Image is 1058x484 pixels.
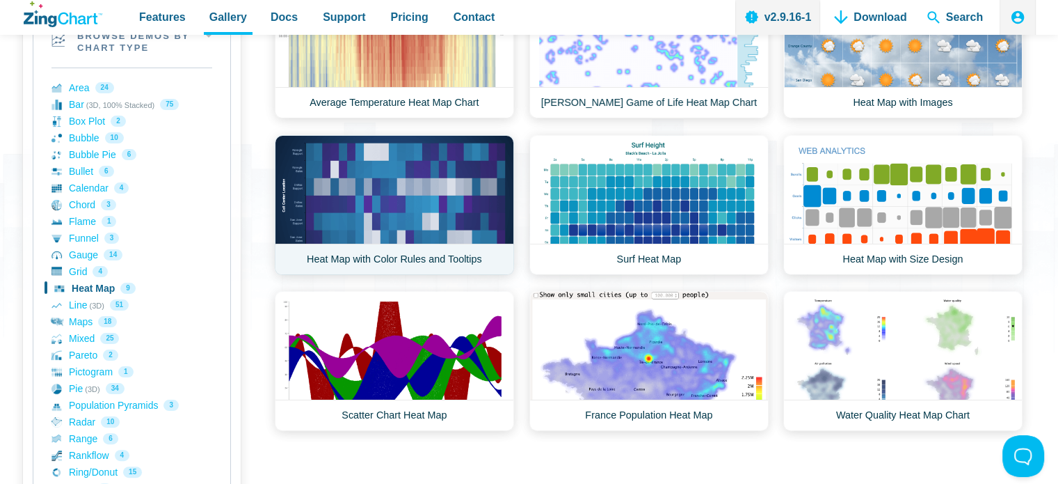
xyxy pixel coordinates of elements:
[33,13,230,68] h2: Browse Demos By Chart Type
[783,135,1023,275] a: Heat Map with Size Design
[275,135,514,275] a: Heat Map with Color Rules and Tooltips
[390,8,428,26] span: Pricing
[783,291,1023,431] a: Water Quality Heat Map Chart
[24,1,102,27] a: ZingChart Logo. Click to return to the homepage
[529,291,769,431] a: France Population Heat Map
[275,291,514,431] a: Scatter Chart Heat Map
[1002,435,1044,477] iframe: Toggle Customer Support
[323,8,365,26] span: Support
[209,8,247,26] span: Gallery
[139,8,186,26] span: Features
[529,135,769,275] a: Surf Heat Map
[271,8,298,26] span: Docs
[454,8,495,26] span: Contact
